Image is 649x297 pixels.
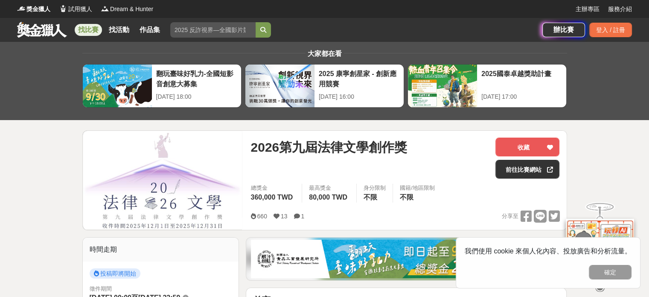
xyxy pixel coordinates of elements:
a: 主辦專區 [576,5,600,14]
span: 2026第九屆法律文學創作獎 [250,138,407,157]
div: 國籍/地區限制 [400,184,435,192]
span: 660 [257,213,267,220]
div: 2025國泰卓越獎助計畫 [481,69,562,88]
div: 時間走期 [83,238,239,262]
span: 13 [281,213,288,220]
div: [DATE] 17:00 [481,92,562,101]
a: LogoDream & Hunter [101,5,153,14]
span: 分享至 [501,210,518,223]
div: 身分限制 [364,184,386,192]
img: d2146d9a-e6f6-4337-9592-8cefde37ba6b.png [566,219,634,276]
span: 我們使用 cookie 來個人化內容、投放廣告和分析流量。 [465,247,632,255]
span: 1 [301,213,304,220]
span: 徵件期間 [90,285,112,292]
span: 不限 [400,194,413,201]
div: [DATE] 18:00 [156,92,237,101]
span: 360,000 TWD [250,194,293,201]
a: 服務介紹 [608,5,632,14]
div: [DATE] 16:00 [319,92,399,101]
a: 2025國泰卓越獎助計畫[DATE] 17:00 [407,64,567,108]
button: 確定 [589,265,632,279]
a: 前往比賽網站 [495,160,559,179]
img: 1c81a89c-c1b3-4fd6-9c6e-7d29d79abef5.jpg [251,240,562,278]
span: 80,000 TWD [309,194,347,201]
a: 2025 康寧創星家 - 創新應用競賽[DATE] 16:00 [245,64,404,108]
a: 找比賽 [75,24,102,36]
span: 試用獵人 [68,5,92,14]
span: 大家都在看 [306,50,344,57]
span: 獎金獵人 [26,5,50,14]
button: 收藏 [495,138,559,156]
a: 找活動 [105,24,133,36]
img: Logo [59,4,67,13]
span: 最高獎金 [309,184,349,192]
span: 不限 [364,194,377,201]
a: Logo試用獵人 [59,5,92,14]
a: 翻玩臺味好乳力-全國短影音創意大募集[DATE] 18:00 [82,64,242,108]
input: 2025 反詐視界—全國影片競賽 [170,22,256,38]
span: 投稿即將開始 [90,268,140,279]
a: 作品集 [136,24,163,36]
div: 登入 / 註冊 [589,23,632,37]
span: 總獎金 [250,184,295,192]
div: 翻玩臺味好乳力-全國短影音創意大募集 [156,69,237,88]
a: 辦比賽 [542,23,585,37]
img: Cover Image [83,131,242,229]
span: Dream & Hunter [110,5,153,14]
img: Logo [17,4,26,13]
a: Logo獎金獵人 [17,5,50,14]
div: 2025 康寧創星家 - 創新應用競賽 [319,69,399,88]
img: Logo [101,4,109,13]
